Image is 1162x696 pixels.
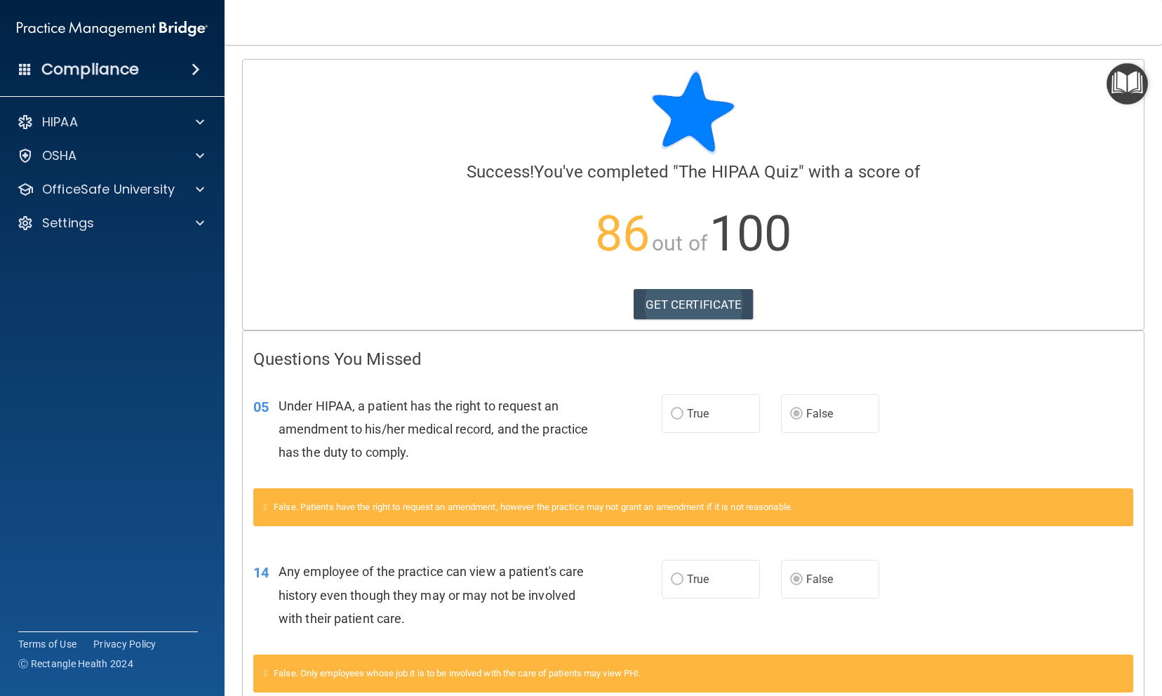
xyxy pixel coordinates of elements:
[671,575,683,585] input: True
[253,163,1133,181] h4: You've completed " " with a score of
[279,564,584,625] span: Any employee of the practice can view a patient's care history even though they may or may not be...
[687,407,709,420] span: True
[17,114,204,130] a: HIPAA
[806,573,834,586] span: False
[679,162,798,182] span: The HIPAA Quiz
[17,181,204,198] a: OfficeSafe University
[17,215,204,232] a: Settings
[42,215,94,232] p: Settings
[671,409,683,420] input: True
[42,147,77,164] p: OSHA
[687,573,709,586] span: True
[253,399,269,415] span: 05
[1107,63,1148,105] button: Open Resource Center
[279,399,588,460] span: Under HIPAA, a patient has the right to request an amendment to his/her medical record, and the p...
[652,231,707,255] span: out of
[595,205,650,262] span: 86
[274,502,793,512] span: False. Patients have the right to request an amendment, however the practice may not grant an ame...
[18,657,133,671] span: Ⓒ Rectangle Health 2024
[93,637,156,651] a: Privacy Policy
[42,114,78,130] p: HIPAA
[17,15,208,43] img: PMB logo
[634,289,754,320] a: GET CERTIFICATE
[274,668,641,678] span: False. Only employees whose job it is to be involved with the care of patients may view PHI.
[253,350,1133,368] h4: Questions You Missed
[18,637,76,651] a: Terms of Use
[253,564,269,581] span: 14
[17,147,204,164] a: OSHA
[467,162,535,182] span: Success!
[790,409,803,420] input: False
[41,60,139,79] h4: Compliance
[42,181,175,198] p: OfficeSafe University
[806,407,834,420] span: False
[651,70,735,154] img: blue-star-rounded.9d042014.png
[709,205,792,262] span: 100
[790,575,803,585] input: False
